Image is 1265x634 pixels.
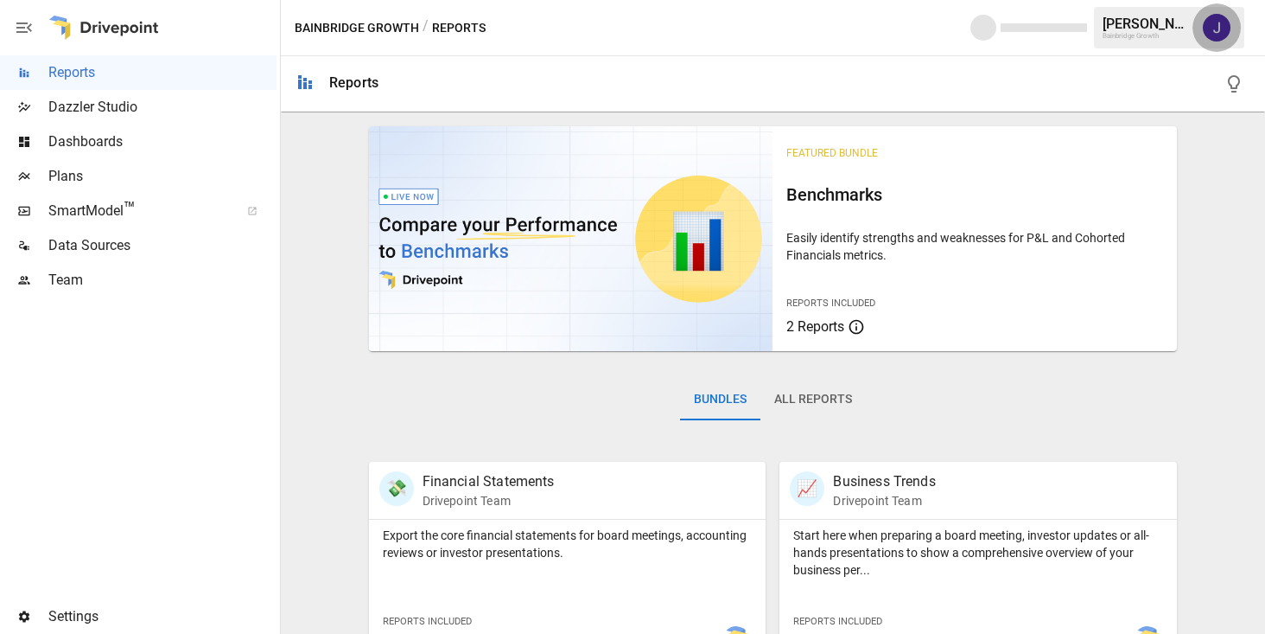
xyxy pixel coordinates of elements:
span: Team [48,270,277,291]
p: Drivepoint Team [833,492,935,509]
span: Reports [48,62,277,83]
button: Jaithra Koritala [1192,3,1241,52]
div: [PERSON_NAME] [1103,16,1192,32]
p: Export the core financial statements for board meetings, accounting reviews or investor presentat... [383,527,753,561]
div: Bainbridge Growth [1103,32,1192,40]
button: Bainbridge Growth [295,17,419,39]
p: Financial Statements [423,471,555,492]
span: Dashboards [48,131,277,152]
span: Plans [48,166,277,187]
span: Reports Included [383,616,472,627]
span: 2 Reports [786,318,844,335]
span: Reports Included [793,616,882,627]
div: 💸 [379,471,414,506]
button: All Reports [760,379,866,420]
p: Easily identify strengths and weaknesses for P&L and Cohorted Financials metrics. [786,229,1163,264]
span: Featured Bundle [786,147,878,159]
h6: Benchmarks [786,181,1163,208]
img: Jaithra Koritala [1203,14,1230,42]
p: Start here when preparing a board meeting, investor updates or all-hands presentations to show a ... [793,527,1163,579]
span: Dazzler Studio [48,97,277,118]
img: video thumbnail [369,126,773,351]
div: Reports [329,74,378,91]
span: Data Sources [48,235,277,256]
p: Drivepoint Team [423,492,555,509]
div: 📈 [790,471,824,506]
p: Business Trends [833,471,935,492]
span: SmartModel [48,201,228,221]
span: ™ [124,198,136,220]
span: Settings [48,606,277,627]
span: Reports Included [786,298,875,309]
div: / [423,17,429,39]
button: Bundles [680,379,760,420]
